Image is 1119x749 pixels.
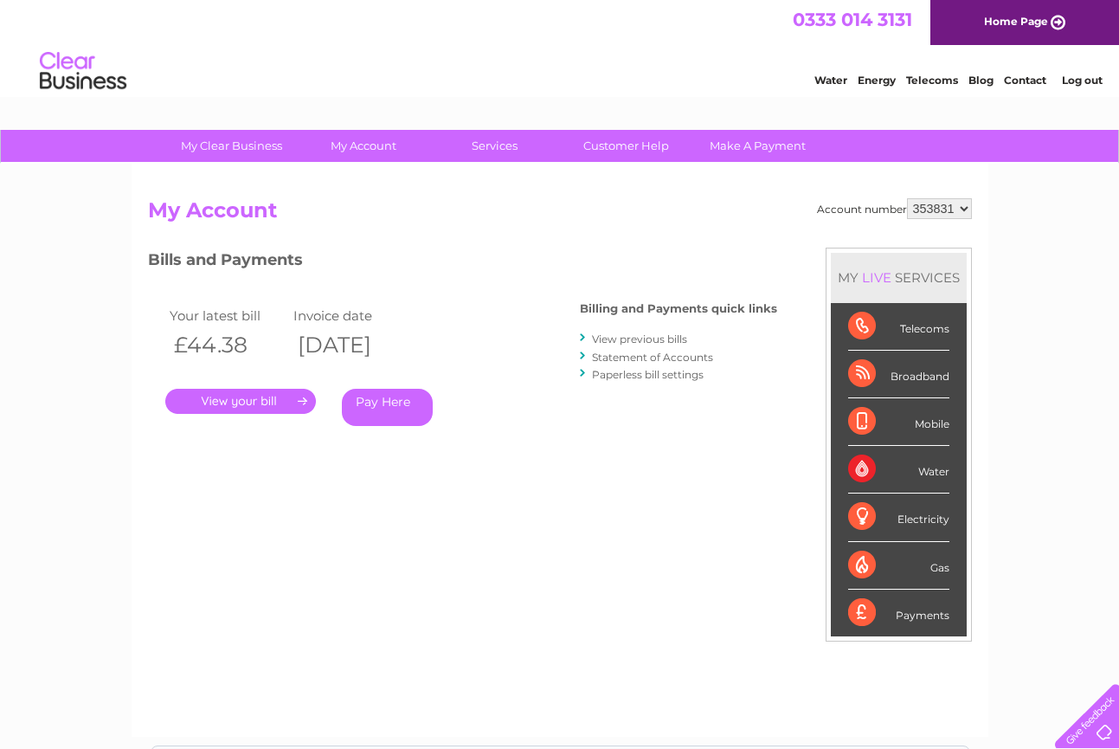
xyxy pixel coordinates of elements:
div: LIVE [859,269,895,286]
a: Pay Here [342,389,433,426]
a: Statement of Accounts [592,351,713,364]
td: Invoice date [289,304,414,327]
div: MY SERVICES [831,253,967,302]
h2: My Account [148,198,972,231]
a: Water [814,74,847,87]
a: View previous bills [592,333,687,345]
div: Clear Business is a trading name of Verastar Limited (registered in [GEOGRAPHIC_DATA] No. 3667643... [151,10,969,84]
td: Your latest bill [165,304,290,327]
a: . [165,389,316,414]
th: [DATE] [289,327,414,363]
a: Customer Help [555,130,698,162]
a: Log out [1062,74,1103,87]
div: Mobile [848,398,949,446]
div: Water [848,446,949,494]
div: Telecoms [848,303,949,351]
a: Energy [858,74,896,87]
a: My Clear Business [160,130,303,162]
div: Electricity [848,494,949,541]
h4: Billing and Payments quick links [580,302,777,315]
div: Broadband [848,351,949,398]
div: Gas [848,542,949,590]
a: Paperless bill settings [592,368,704,381]
div: Payments [848,590,949,636]
a: My Account [292,130,434,162]
th: £44.38 [165,327,290,363]
a: Contact [1004,74,1046,87]
h3: Bills and Payments [148,248,777,278]
a: Services [423,130,566,162]
a: Make A Payment [686,130,829,162]
img: logo.png [39,45,127,98]
a: Blog [968,74,994,87]
div: Account number [817,198,972,219]
a: 0333 014 3131 [793,9,912,30]
a: Telecoms [906,74,958,87]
